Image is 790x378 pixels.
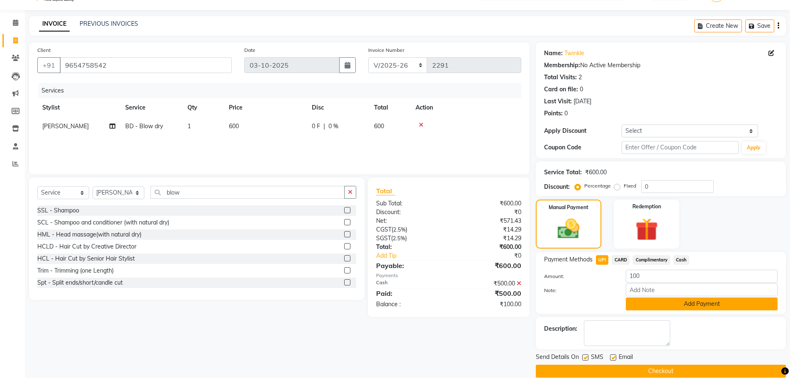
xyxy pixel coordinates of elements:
div: Service Total: [544,168,582,177]
span: 2.5% [393,226,406,233]
th: Disc [307,98,369,117]
label: Amount: [538,273,620,280]
span: 600 [229,122,239,130]
span: 1 [187,122,191,130]
button: Apply [742,141,766,154]
div: [DATE] [574,97,591,106]
div: Discount: [370,208,449,217]
button: +91 [37,57,61,73]
div: Paid: [370,288,449,298]
div: ₹14.29 [449,225,527,234]
a: PREVIOUS INVOICES [80,20,138,27]
input: Enter Offer / Coupon Code [622,141,739,154]
div: ₹600.00 [449,261,527,271]
span: 2.5% [393,235,405,241]
th: Qty [182,98,224,117]
span: 0 % [328,122,338,131]
div: ₹0 [462,251,527,260]
div: ₹600.00 [449,199,527,208]
span: Complimentary [633,255,670,265]
th: Stylist [37,98,120,117]
div: Description: [544,324,577,333]
div: Points: [544,109,563,118]
input: Search by Name/Mobile/Email/Code [60,57,232,73]
span: Cash [673,255,689,265]
div: Payments [376,272,521,279]
div: Total: [370,243,449,251]
input: Amount [626,270,778,283]
span: [PERSON_NAME] [42,122,89,130]
a: Add Tip [370,251,462,260]
div: 2 [579,73,582,82]
input: Search or Scan [151,186,345,199]
span: Send Details On [536,353,579,363]
div: Cash [370,279,449,288]
button: Checkout [536,365,786,378]
div: ( ) [370,225,449,234]
span: UPI [596,255,609,265]
label: Percentage [584,182,611,190]
div: ₹571.43 [449,217,527,225]
div: 0 [580,85,583,94]
button: Add Payment [626,298,778,310]
div: ₹500.00 [449,288,527,298]
span: 0 F [312,122,320,131]
div: 0 [564,109,568,118]
div: Card on file: [544,85,578,94]
div: Discount: [544,183,570,191]
div: Last Visit: [544,97,572,106]
div: HCL - Hair Cut by Senior Hair Stylist [37,254,135,263]
div: ( ) [370,234,449,243]
label: Note: [538,287,620,294]
div: Apply Discount [544,127,622,135]
label: Manual Payment [549,204,588,211]
div: Coupon Code [544,143,622,152]
div: SCL - Shampoo and conditioner (with natural dry) [37,218,169,227]
span: BD - Blow dry [125,122,163,130]
div: Spt - Split ends/short/candle cut [37,278,123,287]
th: Service [120,98,182,117]
div: HML - Head massage(with natural dry) [37,230,141,239]
div: Membership: [544,61,580,70]
img: _cash.svg [551,216,586,241]
span: SGST [376,234,391,242]
div: ₹600.00 [449,243,527,251]
div: Services [38,83,527,98]
label: Client [37,46,51,54]
div: Name: [544,49,563,58]
img: _gift.svg [628,215,665,244]
th: Total [369,98,411,117]
label: Date [244,46,255,54]
div: No Active Membership [544,61,778,70]
a: Twinkle [564,49,584,58]
div: SSL - Shampoo [37,206,79,215]
div: Payable: [370,261,449,271]
span: Payment Methods [544,255,593,264]
div: Sub Total: [370,199,449,208]
span: CGST [376,226,391,233]
a: INVOICE [39,17,70,32]
button: Save [745,20,774,32]
span: CARD [612,255,630,265]
div: Balance : [370,300,449,309]
input: Add Note [626,283,778,296]
div: ₹100.00 [449,300,527,309]
th: Action [411,98,521,117]
div: Net: [370,217,449,225]
span: SMS [591,353,603,363]
span: Total [376,187,395,195]
label: Fixed [624,182,636,190]
th: Price [224,98,307,117]
span: | [323,122,325,131]
span: 600 [374,122,384,130]
div: HCLD - Hair Cut by Creative Director [37,242,136,251]
button: Create New [694,20,742,32]
div: ₹0 [449,208,527,217]
div: ₹600.00 [585,168,607,177]
span: Email [619,353,633,363]
label: Invoice Number [368,46,404,54]
div: ₹14.29 [449,234,527,243]
div: ₹500.00 [449,279,527,288]
div: Total Visits: [544,73,577,82]
div: Trim - Trimming (one Length) [37,266,114,275]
